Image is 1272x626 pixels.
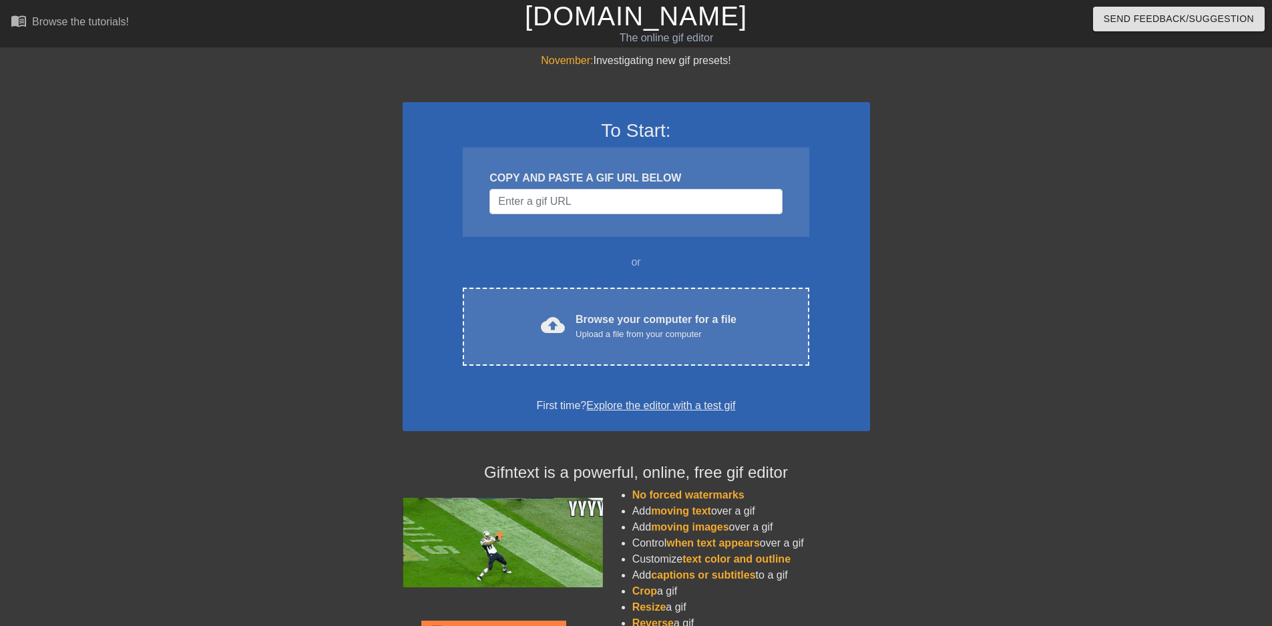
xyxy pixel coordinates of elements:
[541,55,593,66] span: November:
[11,13,129,33] a: Browse the tutorials!
[651,505,711,517] span: moving text
[420,119,853,142] h3: To Start:
[632,599,870,615] li: a gif
[651,569,755,581] span: captions or subtitles
[632,583,870,599] li: a gif
[489,170,782,186] div: COPY AND PASTE A GIF URL BELOW
[632,489,745,501] span: No forced watermarks
[632,519,870,535] li: Add over a gif
[632,585,657,597] span: Crop
[403,498,603,587] img: football_small.gif
[632,535,870,551] li: Control over a gif
[666,537,760,549] span: when text appears
[632,601,666,613] span: Resize
[1104,11,1254,27] span: Send Feedback/Suggestion
[11,13,27,29] span: menu_book
[403,53,870,69] div: Investigating new gif presets!
[576,328,736,341] div: Upload a file from your computer
[403,463,870,483] h4: Gifntext is a powerful, online, free gif editor
[437,254,835,270] div: or
[420,398,853,414] div: First time?
[632,551,870,567] li: Customize
[632,503,870,519] li: Add over a gif
[1093,7,1265,31] button: Send Feedback/Suggestion
[586,400,735,411] a: Explore the editor with a test gif
[431,30,902,46] div: The online gif editor
[682,553,791,565] span: text color and outline
[651,521,728,533] span: moving images
[525,1,747,31] a: [DOMAIN_NAME]
[541,313,565,337] span: cloud_upload
[632,567,870,583] li: Add to a gif
[576,312,736,341] div: Browse your computer for a file
[32,16,129,27] div: Browse the tutorials!
[489,189,782,214] input: Username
